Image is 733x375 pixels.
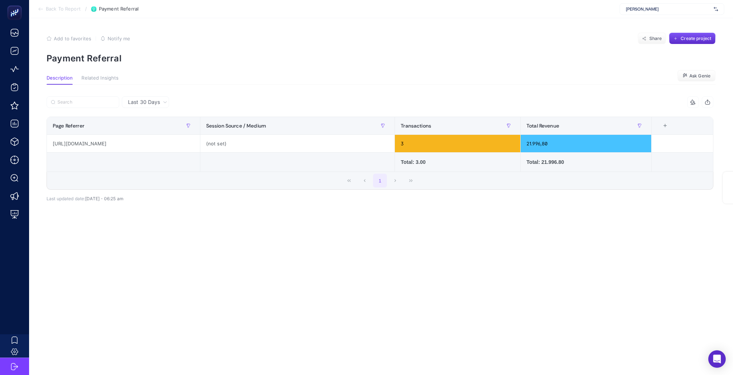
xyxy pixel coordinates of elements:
[669,33,716,44] button: Create project
[638,33,666,44] button: Share
[47,53,716,64] p: Payment Referral
[47,36,91,41] button: Add to favorites
[708,350,726,368] div: Open Intercom Messenger
[200,135,394,152] div: (not set)
[108,36,130,41] span: Notify me
[47,75,73,81] span: Description
[626,6,711,12] span: [PERSON_NAME]
[99,6,139,12] span: Payment Referral
[47,135,200,152] div: [URL][DOMAIN_NAME]
[373,174,387,187] button: 1
[47,75,73,85] button: Description
[658,123,672,129] div: +
[100,36,130,41] button: Notify me
[128,98,160,106] span: Last 30 Days
[714,5,718,13] img: svg%3e
[57,100,115,105] input: Search
[47,108,713,201] div: Last 30 Days
[677,70,716,82] button: Ask Genie
[81,75,119,81] span: Related Insights
[681,36,711,41] span: Create project
[54,36,91,41] span: Add to favorites
[395,135,520,152] div: 3
[649,36,662,41] span: Share
[206,123,266,129] span: Session Source / Medium
[53,123,84,129] span: Page Referrer
[401,158,514,166] div: Total: 3.00
[81,75,119,85] button: Related Insights
[85,196,123,201] span: [DATE]・06:25 am
[526,158,645,166] div: Total: 21.996.80
[85,6,87,12] span: /
[689,73,710,79] span: Ask Genie
[47,196,85,201] span: Last updated date:
[526,123,559,129] span: Total Revenue
[401,123,431,129] span: Transactions
[657,123,663,139] div: 4 items selected
[521,135,651,152] div: 21.996,80
[46,6,81,12] span: Back To Report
